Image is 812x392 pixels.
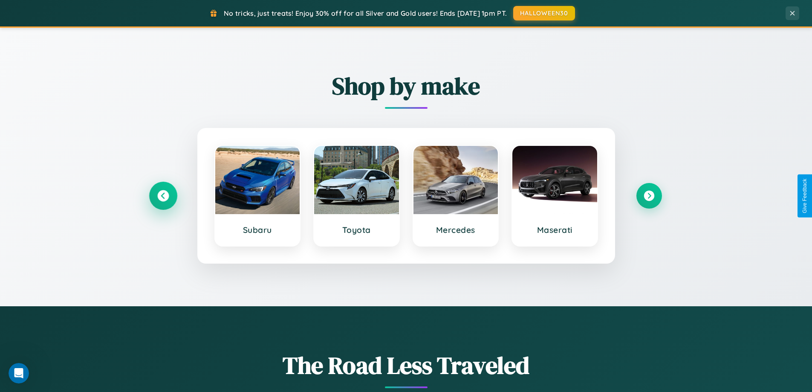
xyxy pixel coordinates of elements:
[150,349,662,382] h1: The Road Less Traveled
[9,363,29,383] iframe: Intercom live chat
[422,225,490,235] h3: Mercedes
[323,225,390,235] h3: Toyota
[513,6,575,20] button: HALLOWEEN30
[224,225,292,235] h3: Subaru
[521,225,589,235] h3: Maserati
[224,9,507,17] span: No tricks, just treats! Enjoy 30% off for all Silver and Gold users! Ends [DATE] 1pm PT.
[150,70,662,102] h2: Shop by make
[802,179,808,213] div: Give Feedback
